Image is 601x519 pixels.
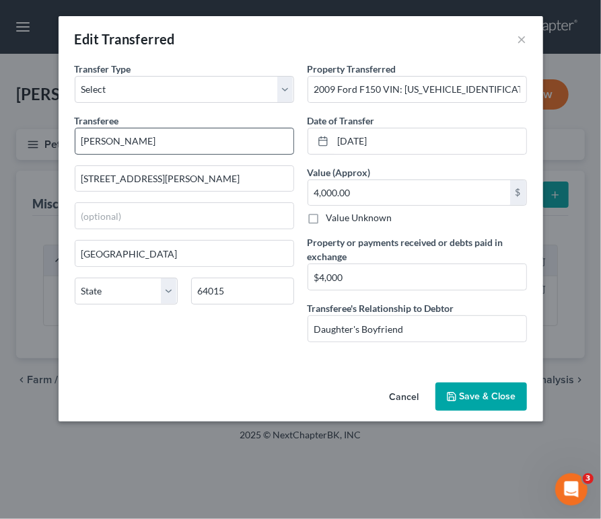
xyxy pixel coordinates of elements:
input: 0.00 [308,180,510,206]
label: Property or payments received or debts paid in exchange [308,235,527,264]
button: × [518,31,527,47]
label: Transferee's Relationship to Debtor [308,301,454,315]
input: Enter city... [75,241,293,266]
input: (optional) [75,203,293,229]
input: -- [308,264,526,290]
span: Property Transferred [308,63,396,75]
span: Date of Transfer [308,115,375,126]
input: MM/DD/YYYY [333,128,526,154]
label: Value (Approx) [308,165,371,179]
span: 3 [583,473,594,484]
button: Cancel [379,384,430,411]
iframe: Intercom live chat [555,473,588,506]
label: Value Unknown [326,211,392,225]
input: -- [308,316,526,342]
span: Transferee [75,115,119,126]
input: Enter zip... [191,278,294,305]
div: Edit Transferred [75,30,175,48]
input: Enter address... [75,166,293,192]
input: Enter name... [75,128,293,154]
input: ex. Title to 2004 Jeep Compass [308,77,526,102]
button: Save & Close [435,383,527,411]
span: Transfer Type [75,63,131,75]
div: $ [510,180,526,206]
